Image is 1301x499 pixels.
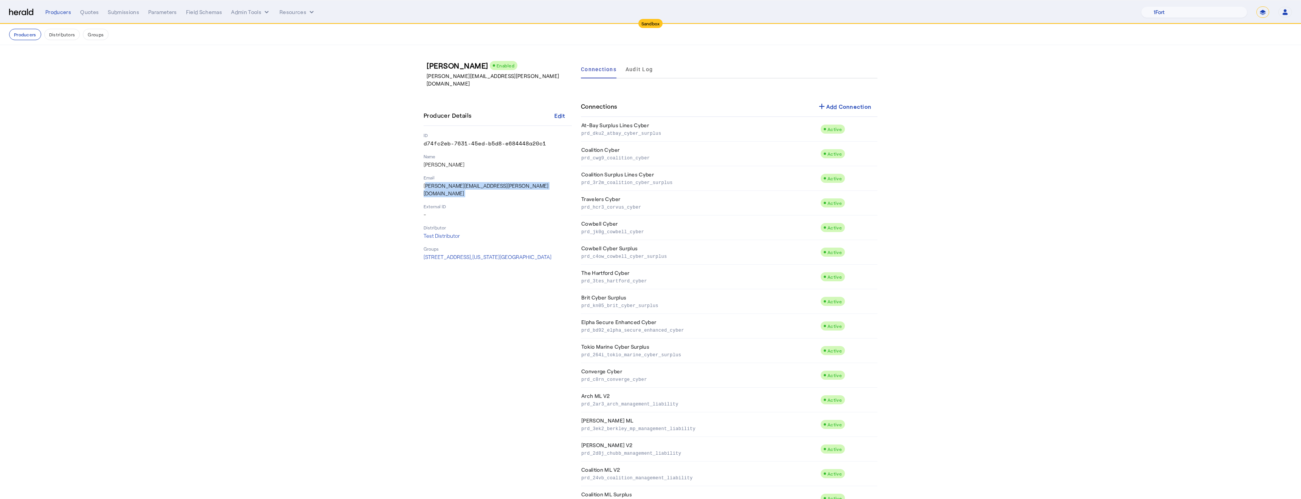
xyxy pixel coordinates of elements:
p: prd_jk0g_cowbell_cyber [581,228,817,235]
p: prd_c4ow_cowbell_cyber_surplus [581,252,817,260]
p: prd_3tes_hartford_cyber [581,277,817,284]
p: [PERSON_NAME][EMAIL_ADDRESS][PERSON_NAME][DOMAIN_NAME] [424,182,572,197]
p: - [424,211,572,218]
span: [STREET_ADDRESS], [US_STATE][GEOGRAPHIC_DATA] [424,254,551,260]
button: internal dropdown menu [231,8,270,16]
td: Elpha Secure Enhanced Cyber [581,314,820,338]
span: Active [827,348,842,353]
div: Add Connection [817,102,872,111]
td: Travelers Cyber [581,191,820,215]
button: Producers [9,29,41,40]
p: prd_c8rn_converge_cyber [581,375,817,383]
td: Tokio Marine Cyber Surplus [581,338,820,363]
p: prd_2d8j_chubb_management_liability [581,449,817,457]
img: Herald Logo [9,9,33,16]
p: prd_bd92_elpha_secure_enhanced_cyber [581,326,817,334]
td: Coalition ML V2 [581,462,820,486]
td: The Hartford Cyber [581,265,820,289]
p: prd_264i_tokio_marine_cyber_surplus [581,351,817,358]
span: Audit Log [626,67,653,72]
p: prd_24vb_coalition_management_liability [581,474,817,481]
p: ID [424,132,572,138]
p: prd_2ar3_arch_management_liability [581,400,817,407]
div: Submissions [108,8,139,16]
div: Producers [45,8,71,16]
p: Name [424,153,572,159]
button: Add Connection [811,100,878,113]
td: Brit Cyber Surplus [581,289,820,314]
p: [PERSON_NAME][EMAIL_ADDRESS][PERSON_NAME][DOMAIN_NAME] [427,72,575,87]
p: [PERSON_NAME] [424,161,572,168]
span: Active [827,471,842,476]
p: Distributor [424,225,572,231]
p: External ID [424,203,572,209]
button: Groups [83,29,109,40]
td: At-Bay Surplus Lines Cyber [581,117,820,142]
span: Active [827,373,842,378]
div: Edit [554,112,565,120]
button: Resources dropdown menu [279,8,315,16]
td: Cowbell Cyber Surplus [581,240,820,265]
button: Distributors [44,29,80,40]
div: Parameters [148,8,177,16]
h4: Connections [581,102,617,111]
button: Edit [548,109,572,122]
h3: [PERSON_NAME] [427,60,575,71]
p: prd_hcr3_corvus_cyber [581,203,817,211]
p: d74fc2eb-7631-45ed-b5d8-e684448a20c1 [424,140,572,147]
span: Connections [581,67,616,72]
td: [PERSON_NAME] V2 [581,437,820,462]
td: [PERSON_NAME] ML [581,412,820,437]
p: prd_3ek2_berkley_mp_management_liability [581,424,817,432]
div: Quotes [80,8,99,16]
h4: Producer Details [424,111,474,120]
span: Active [827,200,842,206]
td: Cowbell Cyber [581,215,820,240]
p: Test Distributor [424,232,572,240]
td: Converge Cyber [581,363,820,388]
span: Active [827,446,842,452]
span: Active [827,176,842,181]
a: Connections [581,60,616,78]
span: Active [827,422,842,427]
p: prd_kn05_brit_cyber_surplus [581,301,817,309]
div: Field Schemas [186,8,222,16]
td: Coalition Surplus Lines Cyber [581,166,820,191]
span: Active [827,397,842,402]
span: Enabled [497,63,515,68]
span: Active [827,323,842,329]
span: Active [827,250,842,255]
span: Active [827,299,842,304]
td: Arch ML V2 [581,388,820,412]
p: Groups [424,246,572,252]
p: prd_3r2m_coalition_cyber_surplus [581,178,817,186]
td: Coalition Cyber [581,142,820,166]
p: Email [424,175,572,181]
span: Active [827,274,842,279]
span: Active [827,151,842,156]
p: prd_cwg9_coalition_cyber [581,154,817,161]
span: Active [827,225,842,230]
mat-icon: add [817,102,826,111]
div: Sandbox [638,19,663,28]
a: Audit Log [626,60,653,78]
span: Active [827,126,842,132]
p: prd_dku2_atbay_cyber_surplus [581,129,817,137]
